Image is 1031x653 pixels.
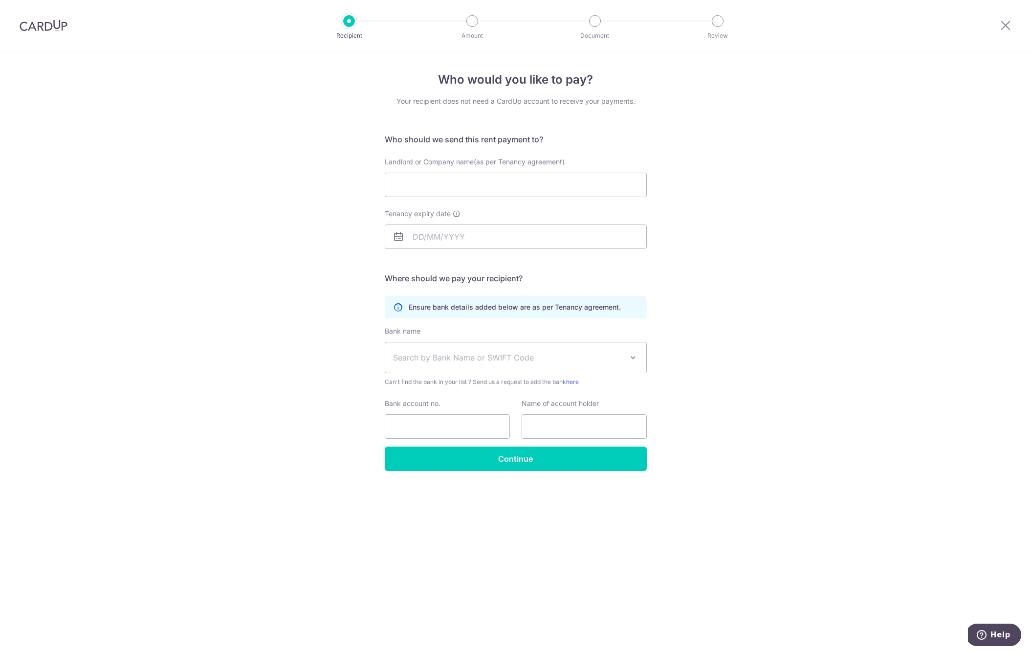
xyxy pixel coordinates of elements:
p: Amount [436,31,508,41]
label: Bank name [385,326,420,336]
iframe: Opens a widget where you can find more information [968,624,1021,648]
span: Help [22,7,43,16]
span: Search by Bank Name or SWIFT Code [393,352,623,363]
label: Bank account no. [385,399,440,408]
a: here [566,378,579,385]
p: Document [559,31,631,41]
span: Landlord or Company name(as per Tenancy agreement) [385,158,565,166]
div: Your recipient does not need a CardUp account to receive your payments. [385,96,647,106]
input: DD/MM/YYYY [385,225,647,249]
p: Review [681,31,754,41]
p: Ensure bank details added below are as per Tenancy agreement. [409,302,621,312]
label: Name of account holder [522,399,599,408]
span: Tenancy expiry date [385,209,451,219]
input: Continue [385,447,647,471]
span: Can't find the bank in your list ? Send us a request to add the bank [385,377,647,387]
p: Recipient [313,31,385,41]
h4: Who would you like to pay? [385,71,647,89]
h5: Where should we pay your recipient? [385,272,647,284]
h5: Who should we send this rent payment to? [385,134,647,145]
img: CardUp [20,20,67,31]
